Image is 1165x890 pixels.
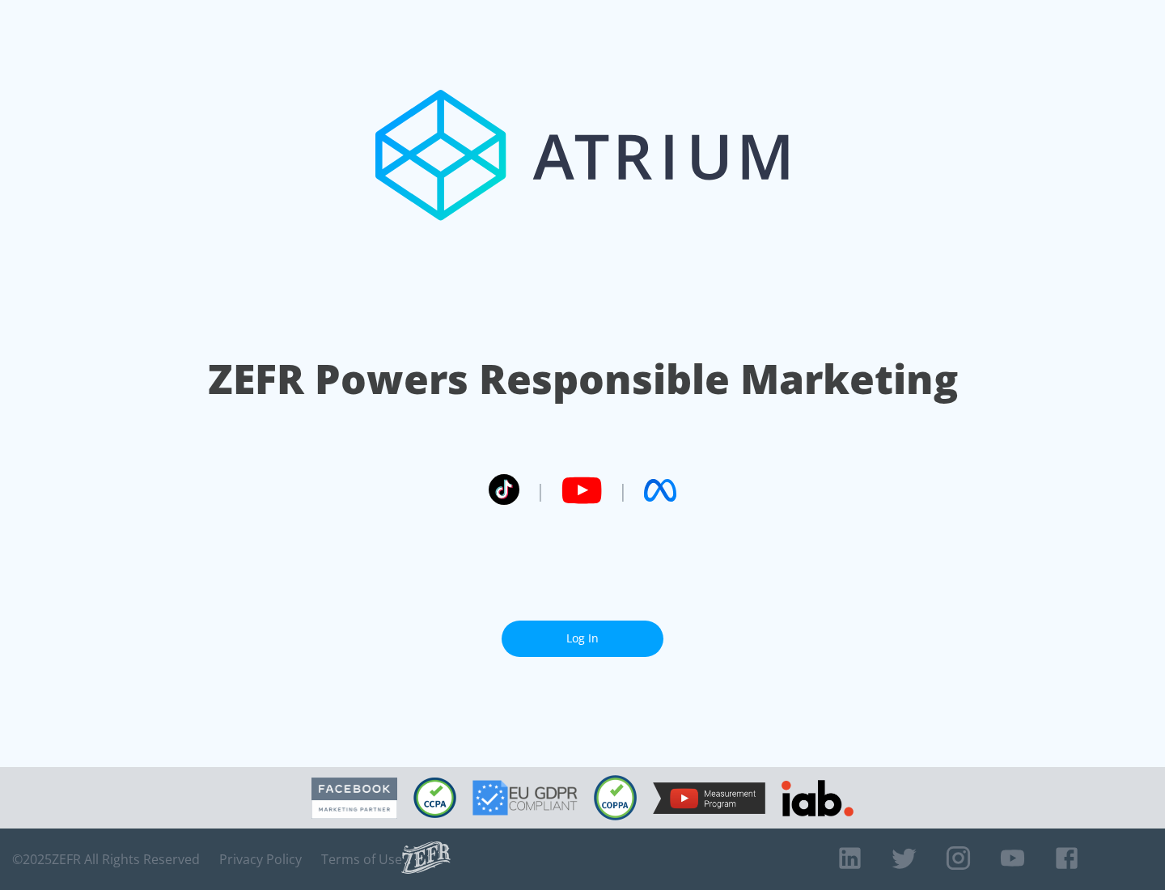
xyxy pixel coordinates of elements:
img: GDPR Compliant [472,780,578,816]
img: YouTube Measurement Program [653,782,765,814]
a: Terms of Use [321,851,402,867]
img: COPPA Compliant [594,775,637,820]
span: © 2025 ZEFR All Rights Reserved [12,851,200,867]
a: Privacy Policy [219,851,302,867]
span: | [618,478,628,502]
img: IAB [782,780,854,816]
img: CCPA Compliant [413,778,456,818]
h1: ZEFR Powers Responsible Marketing [208,351,958,407]
a: Log In [502,621,663,657]
img: Facebook Marketing Partner [311,778,397,819]
span: | [536,478,545,502]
